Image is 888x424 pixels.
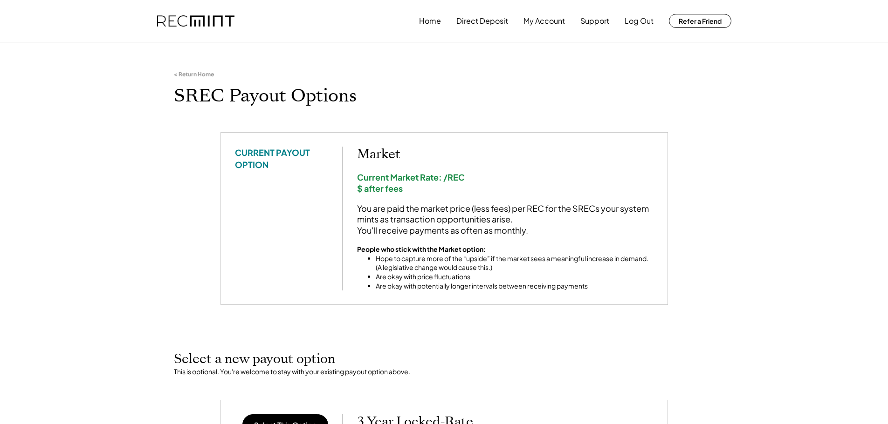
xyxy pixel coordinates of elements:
[456,12,508,30] button: Direct Deposit
[174,71,214,78] div: < Return Home
[580,12,609,30] button: Support
[357,203,654,236] div: You are paid the market price (less fees) per REC for the SRECs your system mints as transaction ...
[376,254,654,272] li: Hope to capture more of the “upside” if the market sees a meaningful increase in demand. (A legis...
[157,15,234,27] img: recmint-logotype%403x.png
[625,12,654,30] button: Log Out
[174,367,715,377] div: This is optional. You're welcome to stay with your existing payout option above.
[174,351,715,367] h2: Select a new payout option
[357,147,654,162] h2: Market
[523,12,565,30] button: My Account
[419,12,441,30] button: Home
[376,272,654,282] li: Are okay with price fluctuations
[357,245,486,253] strong: People who stick with the Market option:
[174,85,715,107] h1: SREC Payout Options
[669,14,731,28] button: Refer a Friend
[357,172,654,194] div: Current Market Rate: /REC $ after fees
[235,147,328,170] div: CURRENT PAYOUT OPTION
[376,282,654,291] li: Are okay with potentially longer intervals between receiving payments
